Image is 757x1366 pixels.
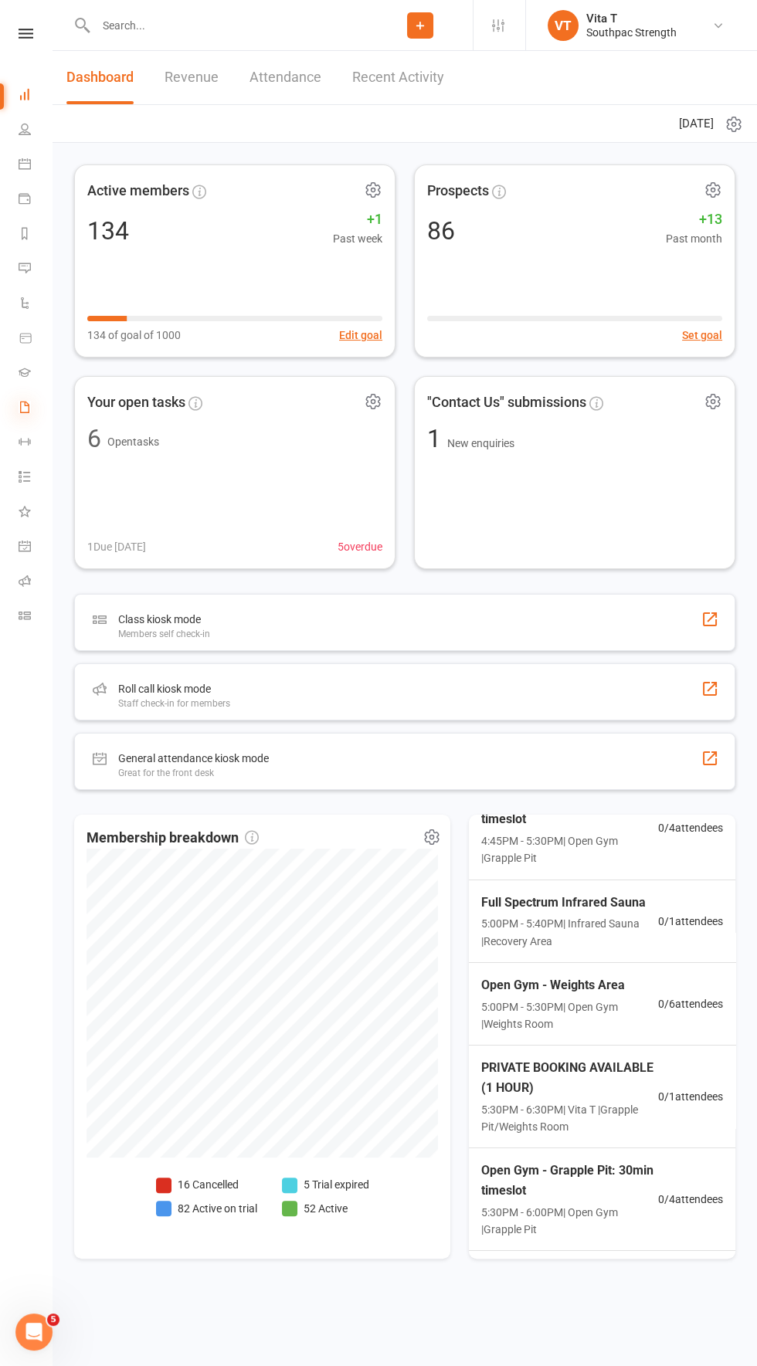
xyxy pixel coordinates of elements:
[87,327,181,344] span: 134 of goal of 1000
[118,698,230,709] div: Staff check-in for members
[19,183,53,218] a: Payments
[658,1191,723,1208] span: 0 / 4 attendees
[118,680,230,698] div: Roll call kiosk mode
[87,219,129,243] div: 134
[19,114,53,148] a: People
[19,530,53,565] a: General attendance kiosk mode
[333,208,382,231] span: +1
[666,208,722,231] span: +13
[87,391,185,414] span: Your open tasks
[586,25,677,39] div: Southpac Strength
[481,1161,658,1200] span: Open Gym - Grapple Pit: 30min timeslot
[352,51,444,104] a: Recent Activity
[666,230,722,247] span: Past month
[481,998,658,1033] span: 5:00PM - 5:30PM | Open Gym | Weights Room
[19,565,53,600] a: Roll call kiosk mode
[66,51,134,104] a: Dashboard
[156,1176,257,1193] li: 16 Cancelled
[658,1088,723,1105] span: 0 / 1 attendees
[87,180,189,202] span: Active members
[338,538,382,555] span: 5 overdue
[427,391,586,414] span: "Contact Us" submissions
[548,10,579,41] div: VT
[19,79,53,114] a: Dashboard
[679,114,714,133] span: [DATE]
[339,327,382,344] button: Edit goal
[682,327,722,344] button: Set goal
[481,915,658,950] span: 5:00PM - 5:40PM | Infrared Sauna | Recovery Area
[250,51,321,104] a: Attendance
[87,827,259,849] span: Membership breakdown
[107,436,159,448] span: Open tasks
[19,218,53,253] a: Reports
[658,995,723,1012] span: 0 / 6 attendees
[447,437,514,449] span: New enquiries
[586,12,677,25] div: Vita T
[481,1101,658,1136] span: 5:30PM - 6:30PM | Vita T | Grapple Pit/Weights Room
[87,426,101,451] div: 6
[91,15,368,36] input: Search...
[481,975,658,995] span: Open Gym - Weights Area
[481,893,658,913] span: Full Spectrum Infrared Sauna
[156,1200,257,1217] li: 82 Active on trial
[658,913,723,930] span: 0 / 1 attendees
[282,1176,369,1193] li: 5 Trial expired
[19,496,53,530] a: What's New
[165,51,219,104] a: Revenue
[481,1204,658,1239] span: 5:30PM - 6:00PM | Open Gym | Grapple Pit
[118,749,269,768] div: General attendance kiosk mode
[481,1058,658,1097] span: PRIVATE BOOKING AVAILABLE (1 HOUR)
[118,768,269,778] div: Great for the front desk
[19,148,53,183] a: Calendar
[481,832,658,867] span: 4:45PM - 5:30PM | Open Gym | Grapple Pit
[333,230,382,247] span: Past week
[118,629,210,639] div: Members self check-in
[19,600,53,635] a: Class kiosk mode
[427,219,455,243] div: 86
[15,1313,53,1351] iframe: Intercom live chat
[427,424,447,453] span: 1
[19,322,53,357] a: Product Sales
[47,1313,59,1326] span: 5
[658,819,723,836] span: 0 / 4 attendees
[282,1200,369,1217] li: 52 Active
[427,180,489,202] span: Prospects
[118,610,210,629] div: Class kiosk mode
[87,538,146,555] span: 1 Due [DATE]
